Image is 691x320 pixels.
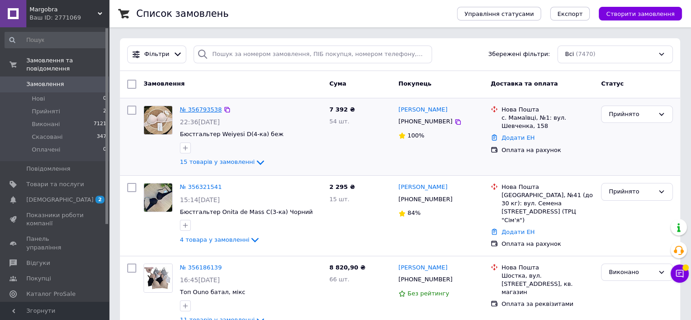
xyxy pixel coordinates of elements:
[398,264,447,272] a: [PERSON_NAME]
[408,132,424,139] span: 100%
[144,106,173,135] a: Фото товару
[94,120,106,128] span: 7121
[144,80,184,87] span: Замовлення
[180,106,222,113] a: № 356793538
[502,300,594,308] div: Оплата за реквізитами
[32,95,45,103] span: Нові
[144,183,172,212] img: Фото товару
[329,106,355,113] span: 7 392 ₴
[26,56,109,73] span: Замовлення та повідомлення
[398,196,452,203] span: [PHONE_NUMBER]
[550,7,590,20] button: Експорт
[180,289,245,295] a: Топ Ouno батал, мікс
[26,196,94,204] span: [DEMOGRAPHIC_DATA]
[488,50,550,59] span: Збережені фільтри:
[26,165,70,173] span: Повідомлення
[32,133,63,141] span: Скасовані
[97,133,106,141] span: 347
[194,46,432,63] input: Пошук за номером замовлення, ПІБ покупця, номером телефону, Email, номером накладної
[103,146,106,154] span: 0
[398,106,447,114] a: [PERSON_NAME]
[30,14,109,22] div: Ваш ID: 2771069
[26,180,84,188] span: Товари та послуги
[180,236,260,243] a: 4 товара у замовленні
[180,131,283,137] a: Бюстгальтер Weiyesi D(4-ка) беж
[671,264,689,283] button: Чат з покупцем
[329,118,349,125] span: 54 шт.
[329,196,349,203] span: 15 шт.
[32,107,60,116] span: Прийняті
[180,264,222,271] a: № 356186139
[180,158,266,165] a: 15 товарів у замовленні
[180,236,249,243] span: 4 товара у замовленні
[26,290,75,298] span: Каталог ProSale
[180,183,222,190] a: № 356321541
[599,7,682,20] button: Створити замовлення
[609,187,654,197] div: Прийнято
[565,50,574,59] span: Всі
[95,196,104,203] span: 2
[502,240,594,248] div: Оплата на рахунок
[144,183,173,212] a: Фото товару
[502,146,594,154] div: Оплата на рахунок
[609,110,654,119] div: Прийнято
[144,264,172,292] img: Фото товару
[502,183,594,191] div: Нова Пошта
[398,183,447,192] a: [PERSON_NAME]
[601,80,624,87] span: Статус
[26,211,84,228] span: Показники роботи компанії
[408,209,421,216] span: 84%
[26,259,50,267] span: Відгуки
[144,264,173,293] a: Фото товару
[502,134,535,141] a: Додати ЕН
[502,229,535,235] a: Додати ЕН
[180,276,220,284] span: 16:45[DATE]
[5,32,107,48] input: Пошук
[136,8,229,19] h1: Список замовлень
[26,274,51,283] span: Покупці
[180,118,220,126] span: 22:36[DATE]
[144,50,169,59] span: Фільтри
[26,235,84,251] span: Панель управління
[457,7,541,20] button: Управління статусами
[329,80,346,87] span: Cума
[103,95,106,103] span: 0
[30,5,98,14] span: Margobra
[408,290,449,297] span: Без рейтингу
[576,51,595,57] span: (7470)
[502,191,594,224] div: [GEOGRAPHIC_DATA], №41 (до 30 кг): вул. Семена [STREET_ADDRESS] (ТРЦ "Сім'я")
[26,80,64,88] span: Замовлення
[32,120,60,128] span: Виконані
[398,118,452,125] span: [PHONE_NUMBER]
[590,10,682,17] a: Створити замовлення
[329,264,365,271] span: 8 820,90 ₴
[180,208,313,215] a: Бюстгальтер Onita de Mass С(3-ка) Чорний
[606,10,675,17] span: Створити замовлення
[491,80,558,87] span: Доставка та оплата
[557,10,583,17] span: Експорт
[398,276,452,283] span: [PHONE_NUMBER]
[144,106,172,134] img: Фото товару
[329,276,349,283] span: 66 шт.
[32,146,60,154] span: Оплачені
[502,272,594,297] div: Шостка, вул. [STREET_ADDRESS], кв. магазин
[502,264,594,272] div: Нова Пошта
[180,196,220,203] span: 15:14[DATE]
[502,114,594,130] div: с. Мамаївці, №1: вул. Шевченка, 158
[103,107,106,116] span: 2
[180,159,255,166] span: 15 товарів у замовленні
[609,268,654,277] div: Виконано
[464,10,534,17] span: Управління статусами
[502,106,594,114] div: Нова Пошта
[398,80,432,87] span: Покупець
[329,183,355,190] span: 2 295 ₴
